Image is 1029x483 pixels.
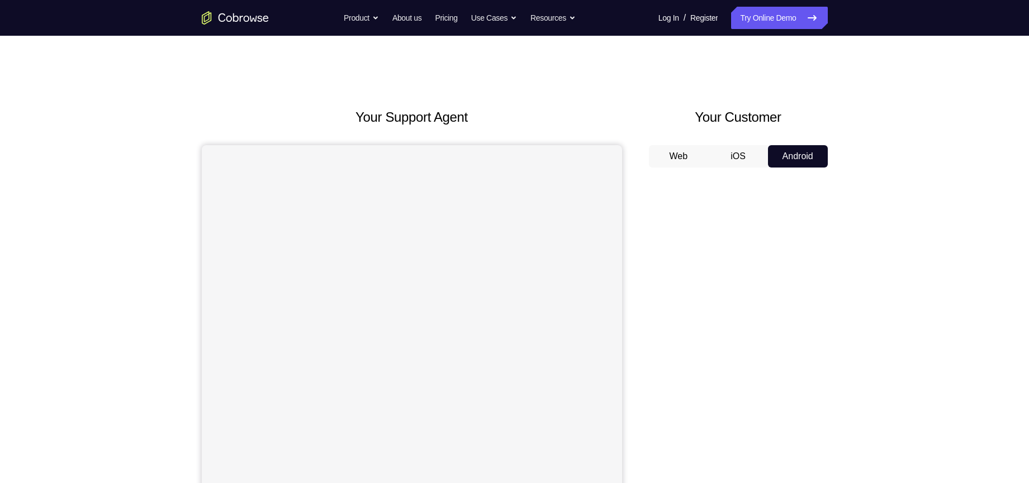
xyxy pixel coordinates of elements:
[344,7,379,29] button: Product
[530,7,576,29] button: Resources
[658,7,679,29] a: Log In
[435,7,457,29] a: Pricing
[649,145,709,168] button: Web
[731,7,827,29] a: Try Online Demo
[202,107,622,127] h2: Your Support Agent
[708,145,768,168] button: iOS
[202,11,269,25] a: Go to the home page
[684,11,686,25] span: /
[690,7,718,29] a: Register
[649,107,828,127] h2: Your Customer
[768,145,828,168] button: Android
[471,7,517,29] button: Use Cases
[392,7,421,29] a: About us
